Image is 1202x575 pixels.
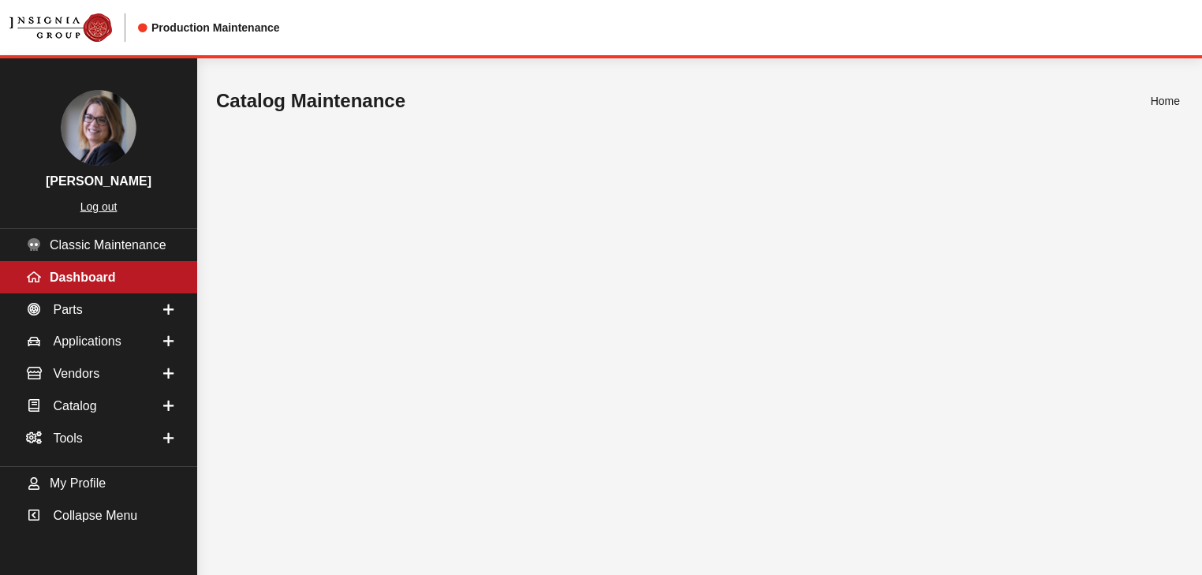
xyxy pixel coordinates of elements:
[216,87,1151,115] h1: Catalog Maintenance
[53,431,82,444] span: Tools
[138,20,280,36] div: Production Maintenance
[9,13,112,42] img: Catalog Maintenance
[50,476,106,490] span: My Profile
[53,334,121,348] span: Applications
[53,509,137,522] span: Collapse Menu
[1151,93,1180,110] li: Home
[53,302,82,316] span: Parts
[53,367,99,380] span: Vendors
[80,200,118,213] a: Log out
[16,172,181,191] h3: [PERSON_NAME]
[50,271,116,284] span: Dashboard
[53,399,96,413] span: Catalog
[9,13,138,43] a: Insignia Group logo
[50,238,166,252] span: Classic Maintenance
[61,90,136,166] img: Kim Callahan Collins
